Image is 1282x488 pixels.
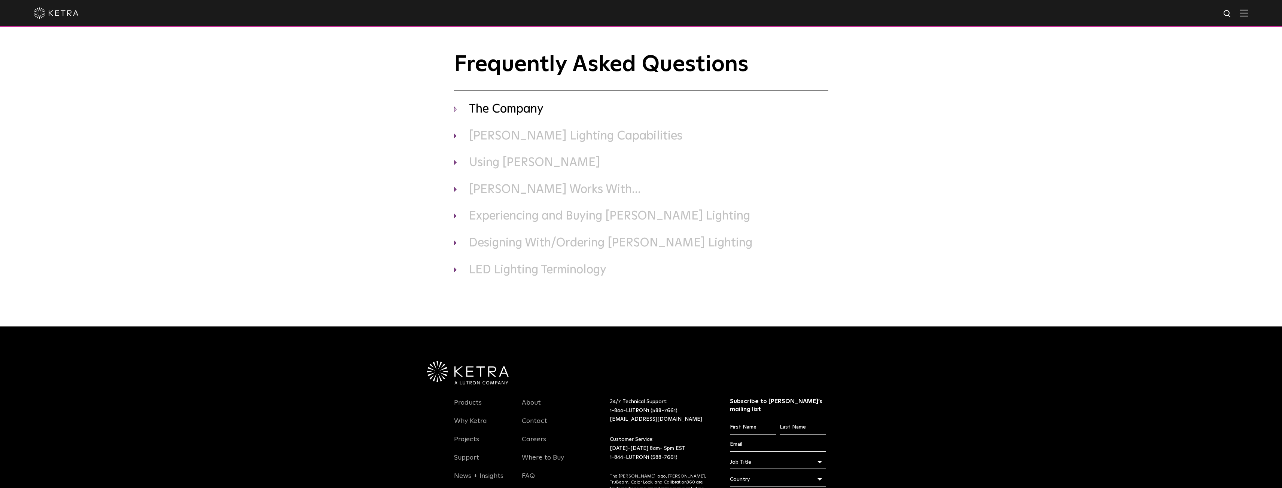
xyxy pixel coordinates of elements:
[522,417,547,434] a: Contact
[730,420,776,435] input: First Name
[454,399,482,416] a: Products
[454,182,828,198] h3: [PERSON_NAME] Works With...
[780,420,826,435] input: Last Name
[454,209,828,224] h3: Experiencing and Buying [PERSON_NAME] Lighting
[730,455,826,469] div: Job Title
[730,472,826,487] div: Country
[454,102,828,117] h3: The Company
[454,129,828,144] h3: [PERSON_NAME] Lighting Capabilities
[730,398,826,413] h3: Subscribe to [PERSON_NAME]’s mailing list
[454,52,828,90] h1: Frequently Asked Questions
[610,455,677,460] a: 1-844-LUTRON1 (588-7661)
[610,408,677,413] a: 1-844-LUTRON1 (588-7661)
[454,454,479,471] a: Support
[454,263,828,278] h3: LED Lighting Terminology
[1223,9,1232,19] img: search icon
[522,399,541,416] a: About
[1240,9,1248,16] img: Hamburger%20Nav.svg
[427,361,509,384] img: Ketra-aLutronCo_White_RGB
[34,7,79,19] img: ketra-logo-2019-white
[454,236,828,251] h3: Designing With/Ordering [PERSON_NAME] Lighting
[610,398,711,424] p: 24/7 Technical Support:
[610,435,711,462] p: Customer Service: [DATE]-[DATE] 8am- 5pm EST
[730,438,826,452] input: Email
[610,417,702,422] a: [EMAIL_ADDRESS][DOMAIN_NAME]
[522,454,564,471] a: Where to Buy
[454,155,828,171] h3: Using [PERSON_NAME]
[522,435,546,452] a: Careers
[454,417,487,434] a: Why Ketra
[454,435,479,452] a: Projects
